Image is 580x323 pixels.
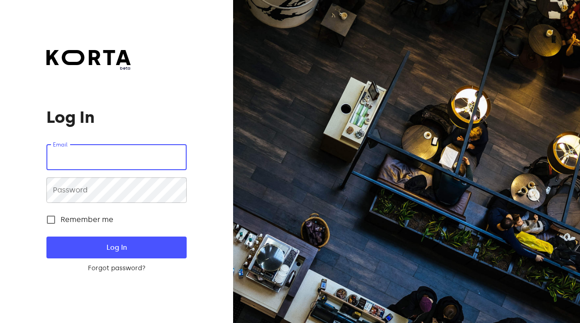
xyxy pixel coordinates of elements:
[46,237,186,258] button: Log In
[46,50,131,71] a: beta
[46,65,131,71] span: beta
[61,214,113,225] span: Remember me
[46,108,186,126] h1: Log In
[46,50,131,65] img: Korta
[61,242,172,253] span: Log In
[46,264,186,273] a: Forgot password?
